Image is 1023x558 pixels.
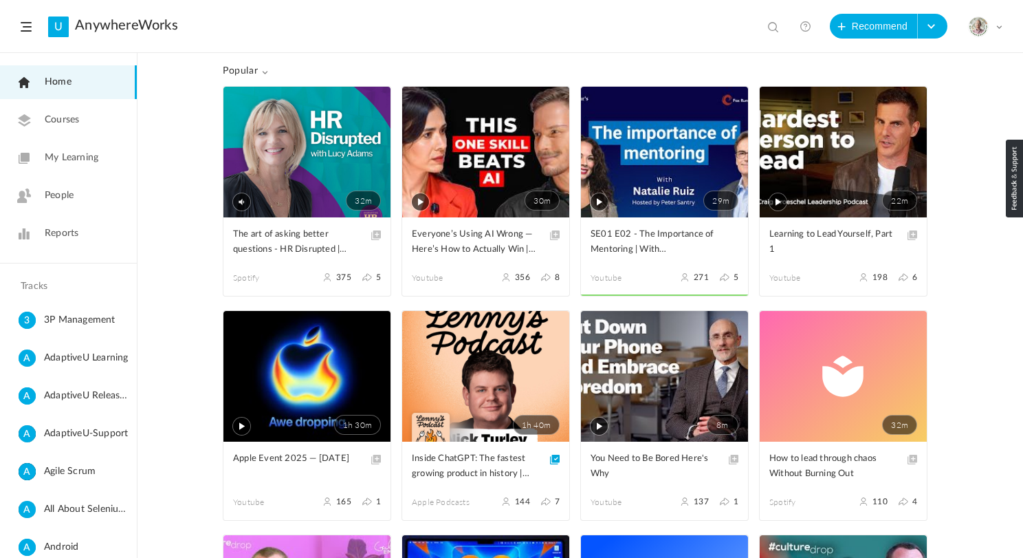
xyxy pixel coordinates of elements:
span: 6 [912,272,917,282]
span: Apple Podcasts [412,496,486,508]
span: 356 [515,272,530,282]
a: 1h 30m [223,311,390,442]
a: 29m [581,87,748,217]
a: You Need to Be Bored Here's Why [591,451,738,482]
cite: A [19,350,36,368]
a: The art of asking better questions - HR Disrupted | Podcast on Spotify [233,227,381,258]
cite: A [19,387,36,406]
span: 198 [872,272,888,282]
span: Agile Scrum [44,463,131,480]
span: 1h 30m [334,415,381,435]
span: AdaptiveU-Support [44,425,131,442]
h4: Tracks [21,281,113,292]
a: 30m [402,87,569,217]
span: All About Selenium Testing [44,501,131,518]
span: Youtube [769,272,844,284]
span: Popular [223,65,268,77]
span: Apple Event 2025 — [DATE] [233,451,360,466]
img: loop_feedback_btn.png [1006,140,1023,217]
span: 32m [882,415,917,435]
span: You Need to Be Bored Here's Why [591,451,718,482]
cite: A [19,501,36,519]
span: 32m [346,191,381,211]
span: 22m [882,191,917,211]
a: Everyone’s Using AI Wrong — Here’s How to Actually Win | Hugging Face CSO Explains [412,227,560,258]
span: Reports [45,226,78,241]
span: SE01 E02 - The Importance of Mentoring | With [PERSON_NAME] [591,227,718,257]
a: Learning to Lead Yourself, Part 1 [769,227,917,258]
a: U [48,17,69,37]
a: 22m [760,87,927,217]
a: 8m [581,311,748,442]
span: 271 [694,272,709,282]
cite: A [19,539,36,557]
span: 7 [555,497,560,506]
span: 3P Management [44,312,131,329]
a: 1h 40m [402,311,569,442]
span: AdaptiveU Learning [44,350,131,367]
cite: 3 [19,312,36,330]
span: Courses [45,113,79,127]
span: My Learning [45,151,98,165]
span: 165 [336,497,351,506]
button: Recommend [830,14,918,39]
span: 110 [872,497,888,506]
span: Youtube [233,496,307,508]
a: SE01 E02 - The Importance of Mentoring | With [PERSON_NAME] [591,227,738,258]
span: Youtube [412,272,486,284]
span: spotify [769,496,844,508]
span: Android [44,539,131,556]
span: 1 [376,497,381,506]
a: Apple Event 2025 — [DATE] [233,451,381,482]
a: How to lead through chaos Without Burning Out [769,451,917,482]
span: 4 [912,497,917,506]
span: AdaptiveU Release Details [44,387,131,405]
a: 32m [760,311,927,442]
span: 8 [555,272,560,282]
span: People [45,189,74,203]
span: 375 [336,272,351,282]
a: Inside ChatGPT: The fastest growing product in history | [PERSON_NAME] (Head of ChatGPT at OpenAl) [412,451,560,482]
span: How to lead through chaos Without Burning Out [769,451,896,482]
span: 5 [376,272,381,282]
span: Home [45,75,71,89]
span: Learning to Lead Yourself, Part 1 [769,227,896,257]
span: Spotify [233,272,307,284]
img: julia-s-version-gybnm-profile-picture-frame-2024-template-16.png [969,17,988,36]
span: Everyone’s Using AI Wrong — Here’s How to Actually Win | Hugging Face CSO Explains [412,227,539,257]
span: 8m [707,415,738,435]
span: Inside ChatGPT: The fastest growing product in history | [PERSON_NAME] (Head of ChatGPT at OpenAl) [412,451,539,482]
span: The art of asking better questions - HR Disrupted | Podcast on Spotify [233,227,360,257]
span: 30m [525,191,560,211]
span: 1h 40m [513,415,560,435]
a: AnywhereWorks [75,17,178,34]
cite: A [19,425,36,444]
a: 32m [223,87,390,217]
span: Youtube [591,272,665,284]
span: 5 [734,272,738,282]
span: 144 [515,497,530,506]
span: 1 [734,497,738,506]
span: 29m [703,191,738,211]
span: Youtube [591,496,665,508]
span: 137 [694,497,709,506]
cite: A [19,463,36,482]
